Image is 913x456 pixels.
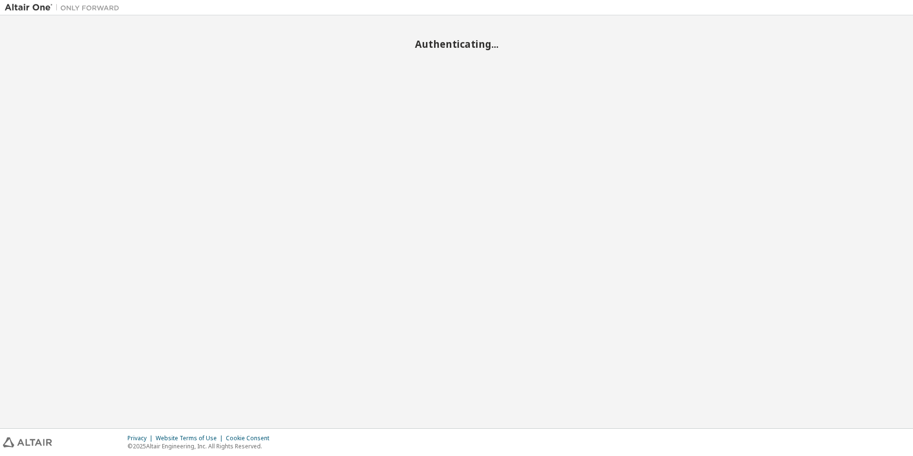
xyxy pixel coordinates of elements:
h2: Authenticating... [5,38,908,50]
div: Website Terms of Use [156,434,226,442]
img: Altair One [5,3,124,12]
div: Cookie Consent [226,434,275,442]
img: altair_logo.svg [3,437,52,447]
p: © 2025 Altair Engineering, Inc. All Rights Reserved. [127,442,275,450]
div: Privacy [127,434,156,442]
